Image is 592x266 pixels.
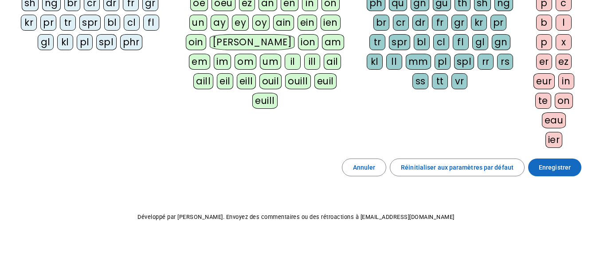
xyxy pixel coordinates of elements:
[556,54,572,70] div: ez
[143,15,159,31] div: fl
[542,112,566,128] div: eau
[260,54,281,70] div: um
[556,15,572,31] div: l
[57,34,73,50] div: kl
[555,93,573,109] div: on
[322,34,344,50] div: am
[490,15,506,31] div: pr
[545,132,563,148] div: ier
[433,34,449,50] div: cl
[373,15,389,31] div: br
[304,54,320,70] div: ill
[342,159,387,176] button: Annuler
[60,15,76,31] div: tr
[193,73,213,89] div: aill
[321,15,341,31] div: ien
[186,34,206,50] div: oin
[367,54,383,70] div: kl
[237,73,256,89] div: eill
[211,15,228,31] div: ay
[536,15,552,31] div: b
[412,15,428,31] div: dr
[189,54,210,70] div: em
[298,15,318,31] div: ein
[539,162,571,173] span: Enregistrer
[556,34,572,50] div: x
[96,34,117,50] div: spl
[21,15,37,31] div: kr
[79,15,101,31] div: spr
[252,15,270,31] div: oy
[38,34,54,50] div: gl
[528,159,581,176] button: Enregistrer
[406,54,431,70] div: mm
[353,162,376,173] span: Annuler
[453,34,469,50] div: fl
[252,93,277,109] div: euill
[472,34,488,50] div: gl
[533,73,555,89] div: eur
[273,15,294,31] div: ain
[435,54,451,70] div: pl
[478,54,494,70] div: rr
[210,34,294,50] div: [PERSON_NAME]
[120,34,143,50] div: phr
[259,73,282,89] div: ouil
[214,54,231,70] div: im
[414,34,430,50] div: bl
[285,54,301,70] div: il
[536,54,552,70] div: er
[412,73,428,89] div: ss
[471,15,487,31] div: kr
[535,93,551,109] div: te
[558,73,574,89] div: in
[389,34,410,50] div: spr
[393,15,409,31] div: cr
[232,15,249,31] div: ey
[536,34,552,50] div: p
[124,15,140,31] div: cl
[235,54,256,70] div: om
[298,34,318,50] div: ion
[432,73,448,89] div: tt
[40,15,56,31] div: pr
[189,15,207,31] div: un
[386,54,402,70] div: ll
[314,73,337,89] div: euil
[217,73,233,89] div: eil
[497,54,513,70] div: rs
[432,15,448,31] div: fr
[390,159,525,176] button: Réinitialiser aux paramètres par défaut
[451,15,467,31] div: gr
[285,73,310,89] div: ouill
[369,34,385,50] div: tr
[451,73,467,89] div: vr
[324,54,341,70] div: ail
[492,34,510,50] div: gn
[104,15,120,31] div: bl
[77,34,93,50] div: pl
[454,54,474,70] div: spl
[7,212,585,222] p: Développé par [PERSON_NAME]. Envoyez des commentaires ou des rétroactions à [EMAIL_ADDRESS][DOMAI...
[401,162,514,173] span: Réinitialiser aux paramètres par défaut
